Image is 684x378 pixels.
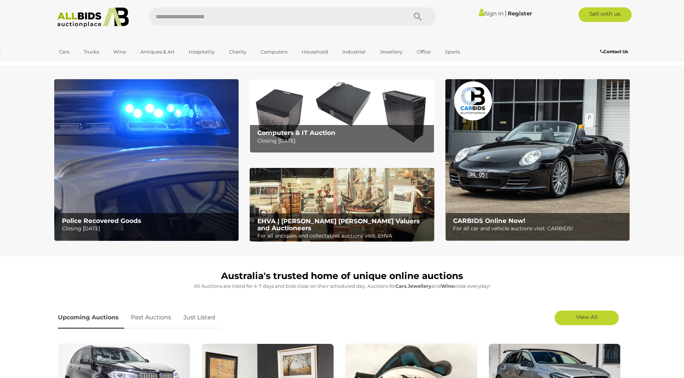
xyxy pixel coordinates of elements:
img: CARBIDS Online Now! [445,79,630,241]
strong: Jewellery [408,283,431,289]
img: EHVA | Evans Hastings Valuers and Auctioneers [250,168,434,242]
b: Computers & IT Auction [257,129,335,136]
a: EHVA | Evans Hastings Valuers and Auctioneers EHVA | [PERSON_NAME] [PERSON_NAME] Valuers and Auct... [250,168,434,242]
a: Office [412,46,435,58]
a: Sell with us [578,7,632,22]
a: Cars [54,46,74,58]
a: View All [555,311,619,325]
a: Just Listed [178,307,221,329]
p: Closing [DATE] [62,224,235,233]
a: Contact Us [600,48,630,56]
b: Police Recovered Goods [62,217,141,224]
a: Hospitality [184,46,220,58]
a: Trucks [79,46,104,58]
p: For all car and vehicle auctions visit: CARBIDS! [453,224,626,233]
p: For all antiques and collectables auctions visit: EHVA [257,231,430,241]
img: Computers & IT Auction [250,79,434,153]
p: Closing [DATE] [257,136,430,146]
a: Past Auctions [125,307,177,329]
a: Charity [224,46,251,58]
strong: Wine [441,283,454,289]
a: CARBIDS Online Now! CARBIDS Online Now! For all car and vehicle auctions visit: CARBIDS! [445,79,630,241]
a: Sign In [479,10,504,17]
a: Household [297,46,333,58]
a: Industrial [338,46,370,58]
strong: Cars [396,283,407,289]
a: Jewellery [375,46,407,58]
img: Police Recovered Goods [54,79,239,241]
img: Allbids.com.au [53,7,133,27]
b: EHVA | [PERSON_NAME] [PERSON_NAME] Valuers and Auctioneers [257,217,420,232]
b: CARBIDS Online Now! [453,217,525,224]
p: All Auctions are listed for 4-7 days and bids close on their scheduled day. Auctions for , and cl... [58,282,626,290]
h1: Australia's trusted home of unique online auctions [58,271,626,281]
a: Computers [256,46,292,58]
a: [GEOGRAPHIC_DATA] [54,58,116,70]
a: Wine [109,46,131,58]
a: Register [508,10,532,17]
span: View All [576,313,597,320]
a: Computers & IT Auction Computers & IT Auction Closing [DATE] [250,79,434,153]
a: Sports [440,46,465,58]
a: Police Recovered Goods Police Recovered Goods Closing [DATE] [54,79,239,241]
b: Contact Us [600,49,628,54]
span: | [505,9,507,17]
button: Search [400,7,436,26]
a: Antiques & Art [136,46,179,58]
a: Upcoming Auctions [58,307,124,329]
